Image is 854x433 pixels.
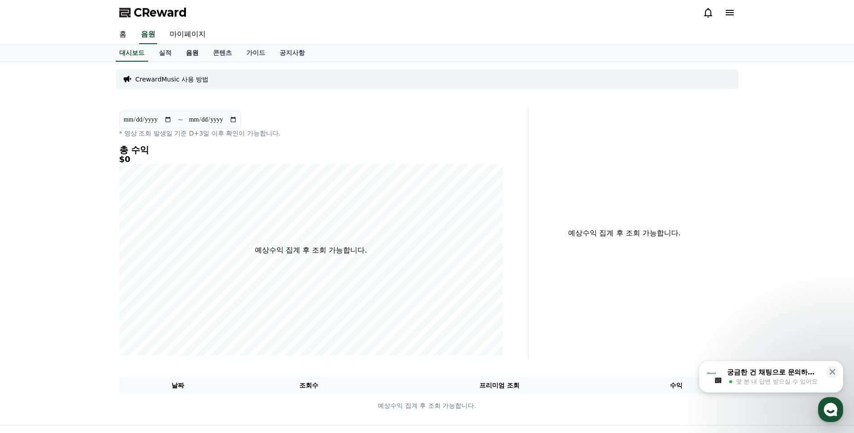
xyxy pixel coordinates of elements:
[119,377,237,394] th: 날짜
[119,129,503,138] p: * 영상 조회 발생일 기준 D+3일 이후 확인이 가능합니다.
[3,285,59,308] a: 홈
[152,45,179,62] a: 실적
[272,45,312,62] a: 공지사항
[236,377,381,394] th: 조회수
[136,75,209,84] a: CrewardMusic 사용 방법
[116,285,173,308] a: 설정
[239,45,272,62] a: 가이드
[120,401,735,410] p: 예상수익 집계 후 조회 가능합니다.
[163,25,213,44] a: 마이페이지
[119,155,503,164] h5: $0
[119,145,503,155] h4: 총 수익
[618,377,735,394] th: 수익
[536,228,714,239] p: 예상수익 집계 후 조회 가능합니다.
[59,285,116,308] a: 대화
[28,299,34,306] span: 홈
[82,299,93,307] span: 대화
[381,377,618,394] th: 프리미엄 조회
[112,25,134,44] a: 홈
[255,245,367,256] p: 예상수익 집계 후 조회 가능합니다.
[119,5,187,20] a: CReward
[116,45,148,62] a: 대시보드
[139,299,150,306] span: 설정
[179,45,206,62] a: 음원
[177,114,183,125] p: ~
[134,5,187,20] span: CReward
[139,25,157,44] a: 음원
[206,45,239,62] a: 콘텐츠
